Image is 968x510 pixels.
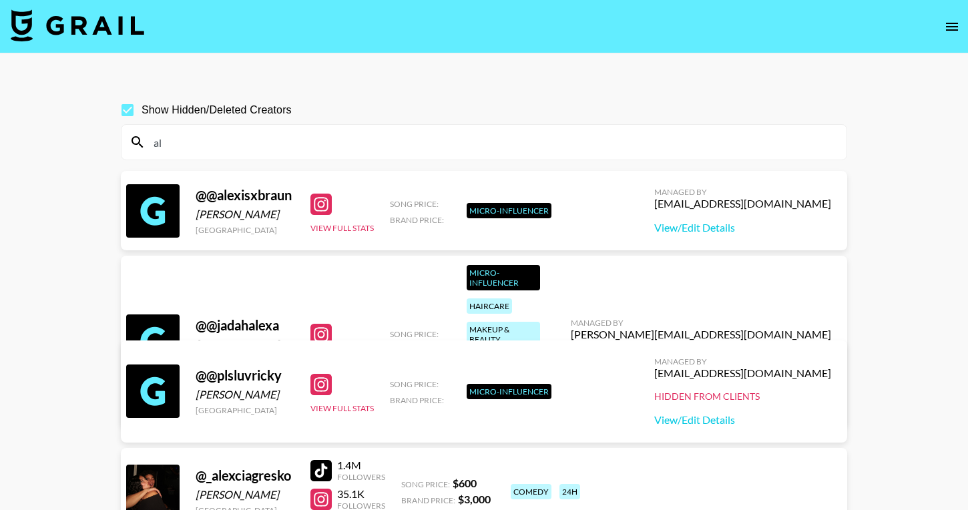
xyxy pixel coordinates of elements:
[196,338,294,351] div: [PERSON_NAME]
[511,484,551,499] div: comedy
[146,132,838,153] input: Search by User Name
[559,484,580,499] div: 24h
[196,208,294,221] div: [PERSON_NAME]
[654,366,831,380] div: [EMAIL_ADDRESS][DOMAIN_NAME]
[196,405,294,415] div: [GEOGRAPHIC_DATA]
[654,221,831,234] a: View/Edit Details
[939,13,965,40] button: open drawer
[571,328,831,341] div: [PERSON_NAME][EMAIL_ADDRESS][DOMAIN_NAME]
[401,495,455,505] span: Brand Price:
[196,317,294,334] div: @ @jadahalexa
[390,395,444,405] span: Brand Price:
[196,225,294,235] div: [GEOGRAPHIC_DATA]
[196,367,294,384] div: @ @plsluvricky
[654,197,831,210] div: [EMAIL_ADDRESS][DOMAIN_NAME]
[467,203,551,218] div: Micro-Influencer
[11,9,144,41] img: Grail Talent
[467,298,512,314] div: haircare
[390,329,439,339] span: Song Price:
[310,403,374,413] button: View Full Stats
[196,467,294,484] div: @ _alexciagresko
[196,488,294,501] div: [PERSON_NAME]
[571,318,831,328] div: Managed By
[196,388,294,401] div: [PERSON_NAME]
[458,493,491,505] strong: $ 3,000
[654,391,831,403] div: Hidden from Clients
[337,459,385,472] div: 1.4M
[310,223,374,233] button: View Full Stats
[654,187,831,197] div: Managed By
[390,199,439,209] span: Song Price:
[390,215,444,225] span: Brand Price:
[337,487,385,501] div: 35.1K
[401,479,450,489] span: Song Price:
[654,356,831,366] div: Managed By
[467,322,540,347] div: makeup & beauty
[453,477,477,489] strong: $ 600
[467,265,540,290] div: Micro-Influencer
[142,102,292,118] span: Show Hidden/Deleted Creators
[337,472,385,482] div: Followers
[467,384,551,399] div: Micro-Influencer
[654,413,831,427] a: View/Edit Details
[196,187,294,204] div: @ @alexisxbraun
[390,379,439,389] span: Song Price:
